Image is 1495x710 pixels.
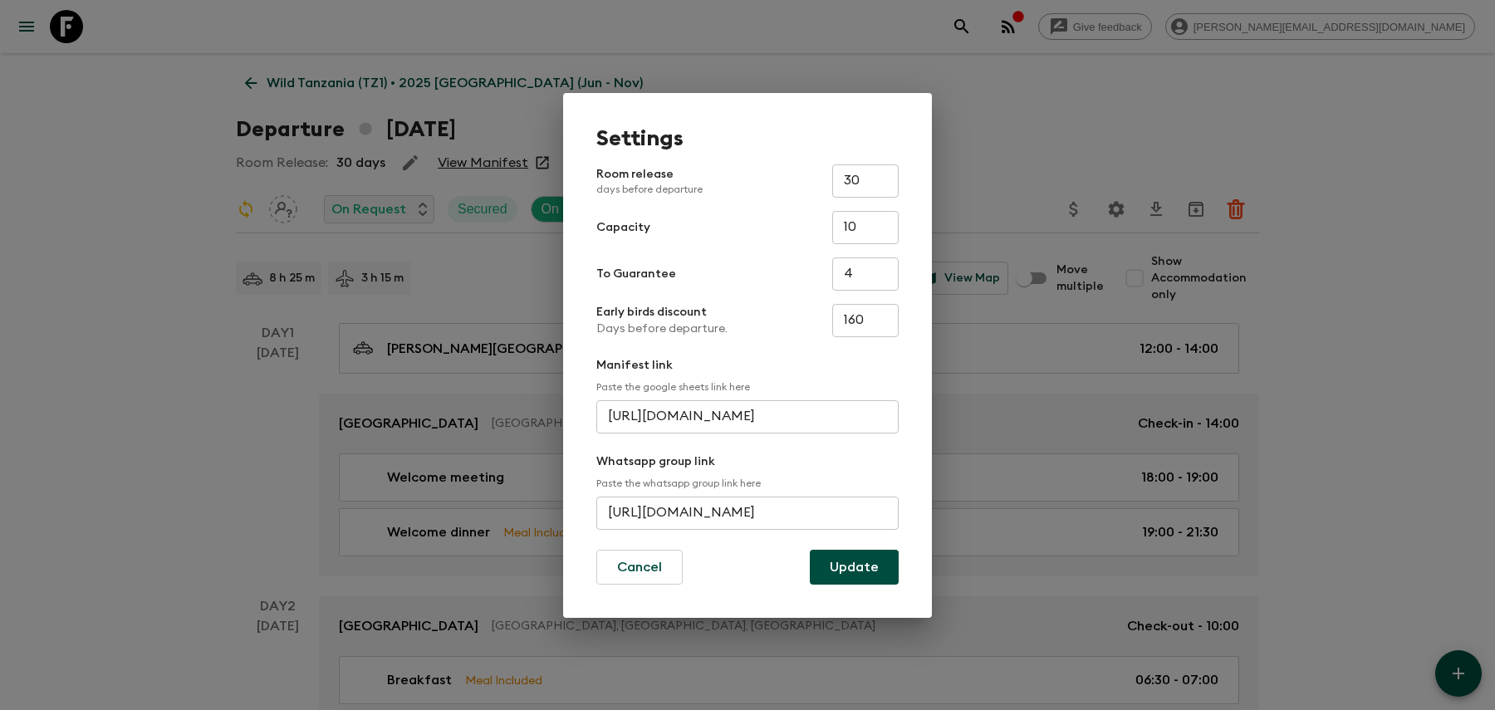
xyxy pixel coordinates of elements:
input: e.g. 180 [832,304,899,337]
p: Room release [596,166,703,196]
p: Early birds discount [596,304,728,321]
input: e.g. 30 [832,164,899,198]
p: Manifest link [596,357,899,374]
button: Update [810,550,899,585]
input: e.g. https://chat.whatsapp.com/... [596,497,899,530]
p: days before departure [596,183,703,196]
h1: Settings [596,126,899,151]
p: To Guarantee [596,266,676,282]
input: e.g. 14 [832,211,899,244]
p: Paste the google sheets link here [596,380,899,394]
p: Whatsapp group link [596,453,899,470]
input: e.g. https://docs.google.com/spreadsheets/d/1P7Zz9v8J0vXy1Q/edit#gid=0 [596,400,899,433]
input: e.g. 4 [832,257,899,291]
p: Capacity [596,219,650,236]
p: Days before departure. [596,321,728,337]
button: Cancel [596,550,683,585]
p: Paste the whatsapp group link here [596,477,899,490]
